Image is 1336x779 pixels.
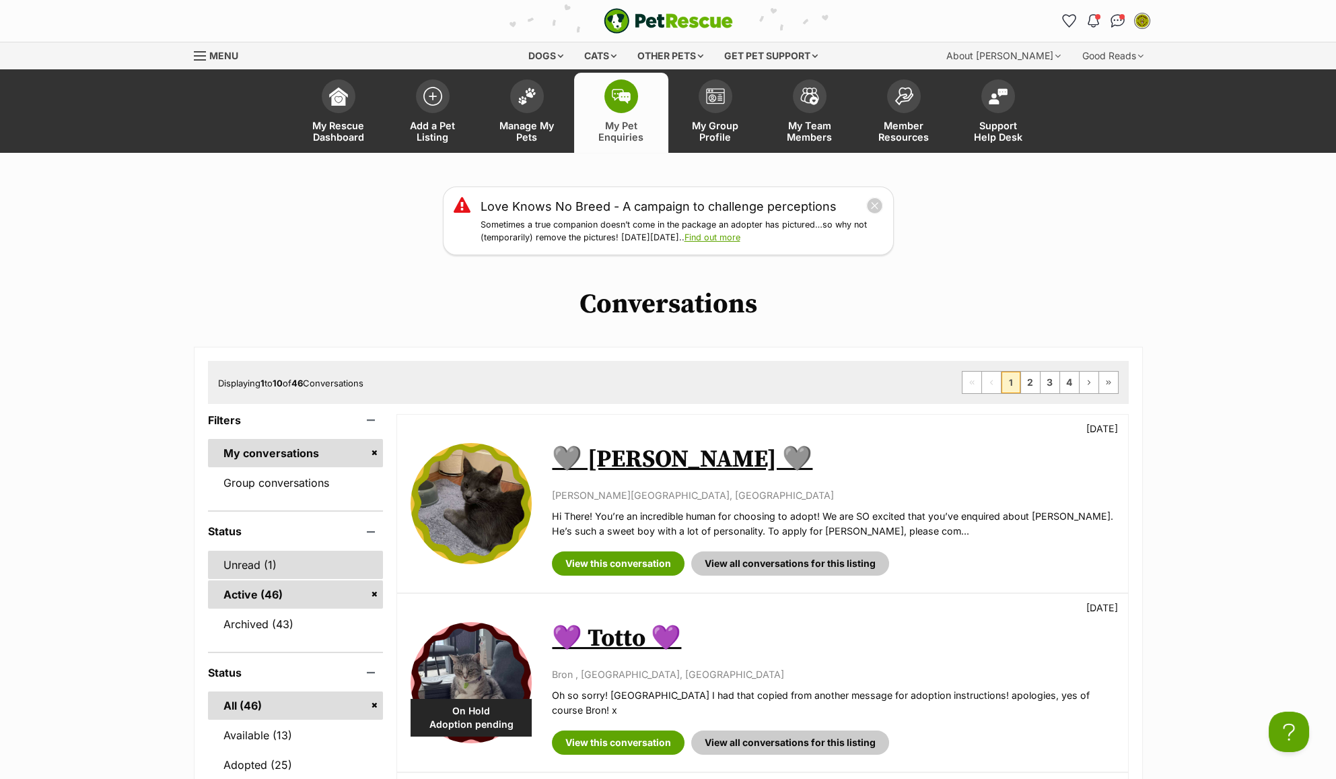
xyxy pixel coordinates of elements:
[982,372,1001,393] span: Previous page
[552,551,684,576] a: View this conversation
[874,120,934,143] span: Member Resources
[604,8,733,34] img: logo-e224e6f780fb5917bec1dbf3a21bbac754714ae5b6737aabdf751b685950b380.svg
[1086,421,1118,436] p: [DATE]
[291,378,303,388] strong: 46
[402,120,463,143] span: Add a Pet Listing
[208,551,384,579] a: Unread (1)
[552,444,812,475] a: 🩶 [PERSON_NAME] 🩶
[668,73,763,153] a: My Group Profile
[552,667,1114,681] p: Bron , [GEOGRAPHIC_DATA], [GEOGRAPHIC_DATA]
[685,120,746,143] span: My Group Profile
[208,667,384,679] header: Status
[612,89,631,104] img: pet-enquiries-icon-7e3ad2cf08bfb03b45e93fb7055b45f3efa6380592205ae92323e6603595dc1f.svg
[480,73,574,153] a: Manage My Pets
[423,87,442,106] img: add-pet-listing-icon-0afa8454b4691262ce3f59096e99ab1cd57d4a30225e0717b998d2c9b9846f56.svg
[552,688,1114,717] p: Oh so sorry! [GEOGRAPHIC_DATA] I had that copied from another message for adoption instructions! ...
[628,42,713,69] div: Other pets
[1099,372,1118,393] a: Last page
[208,691,384,720] a: All (46)
[1059,10,1080,32] a: Favourites
[894,87,913,105] img: member-resources-icon-8e73f808a243e03378d46382f2149f9095a855e16c252ad45f914b54edf8863c.svg
[968,120,1028,143] span: Support Help Desk
[208,414,384,426] header: Filters
[411,443,532,564] img: 🩶 Nico 🩶
[308,120,369,143] span: My Rescue Dashboard
[857,73,951,153] a: Member Resources
[1080,372,1098,393] a: Next page
[194,42,248,67] a: Menu
[1269,712,1309,752] iframe: Help Scout Beacon - Open
[411,718,532,731] span: Adoption pending
[208,469,384,497] a: Group conversations
[989,88,1008,104] img: help-desk-icon-fdf02630f3aa405de69fd3d07c3f3aa587a6932b1a1747fa1d2bba05be0121f9.svg
[519,42,573,69] div: Dogs
[779,120,840,143] span: My Team Members
[411,699,532,737] div: On Hold
[706,88,725,104] img: group-profile-icon-3fa3cf56718a62981997c0bc7e787c4b2cf8bcc04b72c1350f741eb67cf2f40e.svg
[1107,10,1129,32] a: Conversations
[1111,14,1125,28] img: chat-41dd97257d64d25036548639549fe6c8038ab92f7586957e7f3b1b290dea8141.svg
[962,371,1119,394] nav: Pagination
[1001,372,1020,393] span: Page 1
[386,73,480,153] a: Add a Pet Listing
[591,120,652,143] span: My Pet Enquiries
[1073,42,1153,69] div: Good Reads
[1135,14,1149,28] img: Stephanie Gregg profile pic
[1059,10,1153,32] ul: Account quick links
[763,73,857,153] a: My Team Members
[552,509,1114,538] p: Hi There! You’re an incredible human for choosing to adopt! We are SO excited that you’ve enquire...
[1086,601,1118,615] p: [DATE]
[1131,10,1153,32] button: My account
[208,610,384,638] a: Archived (43)
[273,378,283,388] strong: 10
[866,197,883,214] button: close
[208,525,384,537] header: Status
[574,73,668,153] a: My Pet Enquiries
[1088,14,1098,28] img: notifications-46538b983faf8c2785f20acdc204bb7945ddae34d4c08c2a6579f10ce5e182be.svg
[209,50,238,61] span: Menu
[208,580,384,609] a: Active (46)
[552,623,681,654] a: 💜 Totto 💜
[552,731,684,755] a: View this conversation
[481,219,883,244] p: Sometimes a true companion doesn’t come in the package an adopter has pictured…so why not (tempor...
[1021,372,1040,393] a: Page 2
[218,378,363,388] span: Displaying to of Conversations
[208,721,384,749] a: Available (13)
[411,622,532,743] img: 💜 Totto 💜
[552,488,1114,502] p: [PERSON_NAME][GEOGRAPHIC_DATA], [GEOGRAPHIC_DATA]
[1083,10,1104,32] button: Notifications
[208,751,384,779] a: Adopted (25)
[715,42,827,69] div: Get pet support
[691,551,889,576] a: View all conversations for this listing
[937,42,1070,69] div: About [PERSON_NAME]
[260,378,265,388] strong: 1
[481,197,837,215] a: Love Knows No Breed - A campaign to challenge perceptions
[208,439,384,467] a: My conversations
[800,88,819,105] img: team-members-icon-5396bd8760b3fe7c0b43da4ab00e1e3bb1a5d9ba89233759b79545d2d3fc5d0d.svg
[1060,372,1079,393] a: Page 4
[518,88,536,105] img: manage-my-pets-icon-02211641906a0b7f246fdf0571729dbe1e7629f14944591b6c1af311fb30b64b.svg
[575,42,626,69] div: Cats
[962,372,981,393] span: First page
[497,120,557,143] span: Manage My Pets
[329,87,348,106] img: dashboard-icon-eb2f2d2d3e046f16d808141f083e7271f6b2e854fb5c12c21221c1fb7104beca.svg
[951,73,1045,153] a: Support Help Desk
[691,731,889,755] a: View all conversations for this listing
[604,8,733,34] a: PetRescue
[291,73,386,153] a: My Rescue Dashboard
[1041,372,1059,393] a: Page 3
[684,232,740,242] a: Find out more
